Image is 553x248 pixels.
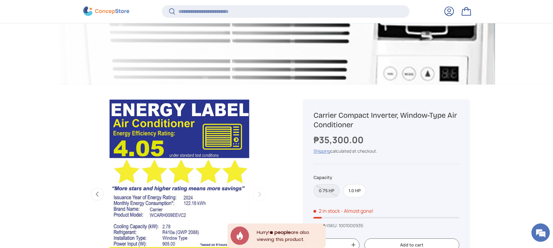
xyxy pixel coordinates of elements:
[313,111,459,130] h1: Carrier Compact Inverter, Window-Type Air Conditioner
[313,148,330,154] a: Shipping
[313,184,340,197] label: Sold out
[32,34,103,42] div: Chat with us now
[341,208,373,214] p: - Almost gone!
[313,134,365,146] strong: ₱35,300.00
[36,77,85,139] span: We're online!
[313,148,459,154] div: calculated at checkout.
[323,223,326,227] div: Close
[313,174,332,181] legend: Capacity
[3,167,117,189] textarea: Type your message and hit 'Enter'
[327,223,363,228] span: |
[101,3,115,18] div: Minimize live chat window
[313,208,340,214] span: 2 in stock
[313,223,327,228] a: Carrier
[83,7,129,16] img: ConcepStore
[339,223,363,228] span: 1001000935
[328,223,338,228] span: SKU:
